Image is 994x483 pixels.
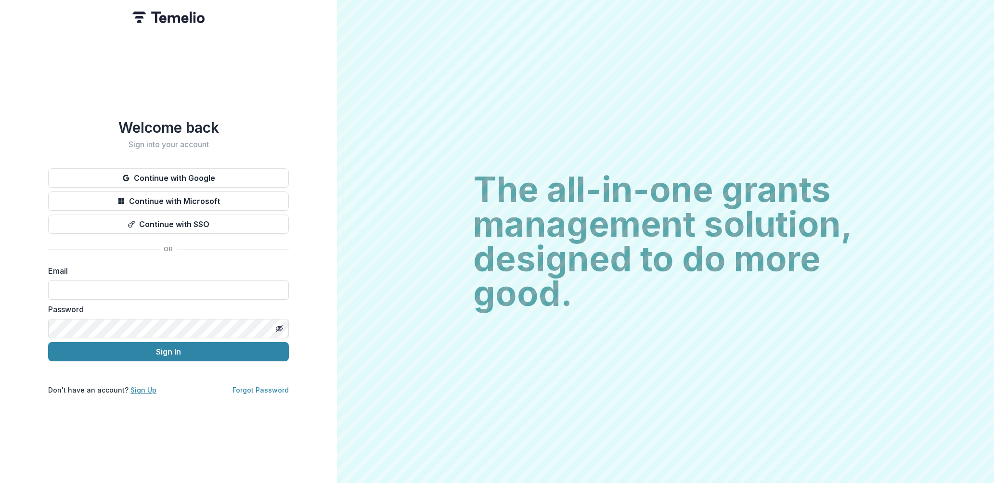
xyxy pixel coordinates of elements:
button: Continue with SSO [48,215,289,234]
a: Sign Up [130,386,156,394]
button: Sign In [48,342,289,361]
label: Password [48,304,283,315]
button: Toggle password visibility [271,321,287,336]
button: Continue with Google [48,168,289,188]
h2: Sign into your account [48,140,289,149]
button: Continue with Microsoft [48,191,289,211]
p: Don't have an account? [48,385,156,395]
label: Email [48,265,283,277]
a: Forgot Password [232,386,289,394]
img: Temelio [132,12,205,23]
h1: Welcome back [48,119,289,136]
